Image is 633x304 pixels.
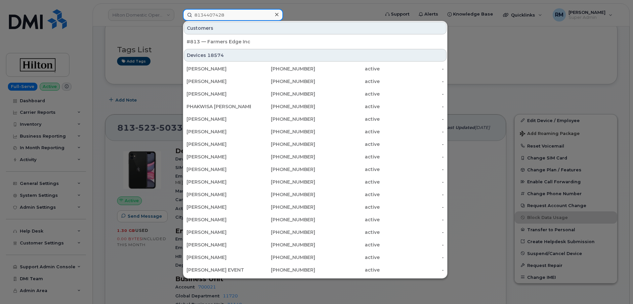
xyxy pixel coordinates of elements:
[315,166,380,173] div: active
[380,216,444,223] div: -
[187,128,251,135] div: [PERSON_NAME]
[380,65,444,72] div: -
[315,91,380,97] div: active
[187,38,444,45] div: #813 — Farmers Edge Inc
[380,254,444,261] div: -
[315,103,380,110] div: active
[187,267,251,273] div: [PERSON_NAME] EVENT
[187,191,251,198] div: [PERSON_NAME]
[184,163,446,175] a: [PERSON_NAME][PHONE_NUMBER]active-
[187,91,251,97] div: [PERSON_NAME]
[251,204,316,210] div: [PHONE_NUMBER]
[187,116,251,122] div: [PERSON_NAME]
[251,141,316,148] div: [PHONE_NUMBER]
[315,128,380,135] div: active
[251,78,316,85] div: [PHONE_NUMBER]
[184,101,446,112] a: PHAKWISA [PERSON_NAME][PHONE_NUMBER]active-
[184,22,446,34] div: Customers
[184,138,446,150] a: [PERSON_NAME][PHONE_NUMBER]active-
[380,116,444,122] div: -
[187,103,251,110] div: PHAKWISA [PERSON_NAME]
[184,75,446,87] a: [PERSON_NAME][PHONE_NUMBER]active-
[187,78,251,85] div: [PERSON_NAME]
[380,141,444,148] div: -
[315,141,380,148] div: active
[380,128,444,135] div: -
[184,239,446,251] a: [PERSON_NAME][PHONE_NUMBER]active-
[187,179,251,185] div: [PERSON_NAME]
[187,166,251,173] div: [PERSON_NAME]
[251,103,316,110] div: [PHONE_NUMBER]
[184,277,446,288] a: [PERSON_NAME][PHONE_NUMBER]active-
[187,65,251,72] div: [PERSON_NAME]
[315,65,380,72] div: active
[184,251,446,263] a: [PERSON_NAME][PHONE_NUMBER]active-
[187,241,251,248] div: [PERSON_NAME]
[380,166,444,173] div: -
[315,78,380,85] div: active
[315,241,380,248] div: active
[187,153,251,160] div: [PERSON_NAME]
[251,116,316,122] div: [PHONE_NUMBER]
[184,189,446,200] a: [PERSON_NAME][PHONE_NUMBER]active-
[380,191,444,198] div: -
[380,179,444,185] div: -
[184,201,446,213] a: [PERSON_NAME][PHONE_NUMBER]active-
[315,267,380,273] div: active
[604,275,628,299] iframe: Messenger Launcher
[184,126,446,138] a: [PERSON_NAME][PHONE_NUMBER]active-
[315,179,380,185] div: active
[251,267,316,273] div: [PHONE_NUMBER]
[184,151,446,163] a: [PERSON_NAME][PHONE_NUMBER]active-
[251,65,316,72] div: [PHONE_NUMBER]
[187,216,251,223] div: [PERSON_NAME]
[251,179,316,185] div: [PHONE_NUMBER]
[207,52,224,59] span: 18574
[315,191,380,198] div: active
[251,91,316,97] div: [PHONE_NUMBER]
[380,241,444,248] div: -
[187,204,251,210] div: [PERSON_NAME]
[187,229,251,236] div: [PERSON_NAME]
[380,91,444,97] div: -
[380,229,444,236] div: -
[380,78,444,85] div: -
[315,153,380,160] div: active
[315,229,380,236] div: active
[315,204,380,210] div: active
[184,176,446,188] a: [PERSON_NAME][PHONE_NUMBER]active-
[187,141,251,148] div: [PERSON_NAME]
[184,226,446,238] a: [PERSON_NAME][PHONE_NUMBER]active-
[251,166,316,173] div: [PHONE_NUMBER]
[184,113,446,125] a: [PERSON_NAME][PHONE_NUMBER]active-
[251,229,316,236] div: [PHONE_NUMBER]
[183,9,283,21] input: Find something...
[184,214,446,226] a: [PERSON_NAME][PHONE_NUMBER]active-
[187,254,251,261] div: [PERSON_NAME]
[315,216,380,223] div: active
[184,49,446,62] div: Devices
[184,264,446,276] a: [PERSON_NAME] EVENT[PHONE_NUMBER]active-
[315,116,380,122] div: active
[251,128,316,135] div: [PHONE_NUMBER]
[184,88,446,100] a: [PERSON_NAME][PHONE_NUMBER]active-
[251,241,316,248] div: [PHONE_NUMBER]
[380,153,444,160] div: -
[380,267,444,273] div: -
[184,63,446,75] a: [PERSON_NAME][PHONE_NUMBER]active-
[184,36,446,48] a: #813 — Farmers Edge Inc
[251,216,316,223] div: [PHONE_NUMBER]
[251,191,316,198] div: [PHONE_NUMBER]
[251,254,316,261] div: [PHONE_NUMBER]
[251,153,316,160] div: [PHONE_NUMBER]
[315,254,380,261] div: active
[380,103,444,110] div: -
[380,204,444,210] div: -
